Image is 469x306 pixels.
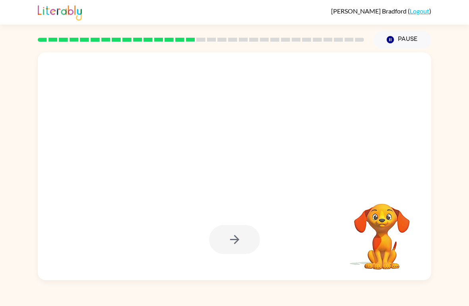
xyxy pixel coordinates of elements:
span: [PERSON_NAME] Bradford [331,7,408,15]
div: ( ) [331,7,431,15]
button: Pause [374,31,431,49]
video: Your browser must support playing .mp4 files to use Literably. Please try using another browser. [342,191,422,271]
img: Literably [38,3,82,21]
a: Logout [410,7,429,15]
